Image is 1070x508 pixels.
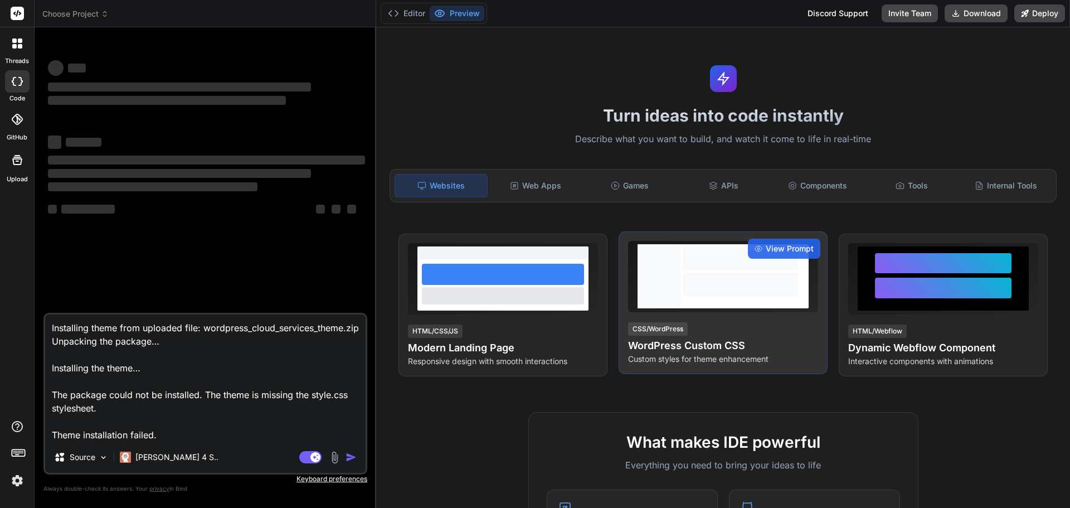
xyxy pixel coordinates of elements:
p: [PERSON_NAME] 4 S.. [135,452,218,463]
h4: WordPress Custom CSS [628,338,818,354]
div: Components [772,174,864,197]
span: ‌ [347,205,356,214]
div: Web Apps [490,174,582,197]
span: ‌ [48,156,365,165]
p: Describe what you want to build, and watch it come to life in real-time [383,132,1063,147]
div: HTML/CSS/JS [408,325,463,338]
img: Pick Models [99,453,108,462]
div: CSS/WordPress [628,322,688,336]
button: Download [945,4,1008,22]
p: Everything you need to bring your ideas to life [547,458,900,472]
span: ‌ [48,96,286,105]
span: ‌ [48,205,57,214]
p: Keyboard preferences [43,475,367,483]
p: Always double-check its answers. Your in Bind [43,483,367,494]
span: View Prompt [766,243,814,254]
span: ‌ [61,205,115,214]
span: ‌ [66,138,101,147]
p: Custom styles for theme enhancement [628,354,818,365]
div: Games [584,174,676,197]
span: ‌ [48,169,311,178]
h2: What makes IDE powerful [547,430,900,454]
span: ‌ [48,182,257,191]
p: Responsive design with smooth interactions [408,356,598,367]
div: Discord Support [801,4,875,22]
h4: Modern Landing Page [408,340,598,356]
span: ‌ [316,205,325,214]
img: icon [346,452,357,463]
label: Upload [7,175,28,184]
p: Interactive components with animations [848,356,1038,367]
h1: Turn ideas into code instantly [383,105,1063,125]
h4: Dynamic Webflow Component [848,340,1038,356]
span: ‌ [48,136,61,149]
img: attachment [328,451,341,464]
label: code [9,94,25,103]
button: Preview [430,6,484,21]
div: HTML/Webflow [848,325,907,338]
textarea: Installing theme from uploaded file: wordpress_cloud_services_theme.zip Unpacking the package… In... [45,315,366,442]
img: Claude 4 Sonnet [120,452,131,463]
span: ‌ [48,60,64,76]
label: GitHub [7,133,27,142]
div: APIs [678,174,770,197]
button: Editor [383,6,430,21]
button: Invite Team [882,4,938,22]
span: Choose Project [42,8,109,20]
span: privacy [149,485,169,492]
img: settings [8,471,27,490]
span: ‌ [68,64,86,72]
div: Internal Tools [960,174,1052,197]
span: ‌ [48,83,311,91]
p: Source [70,452,95,463]
button: Deploy [1014,4,1065,22]
div: Websites [395,174,488,197]
div: Tools [866,174,958,197]
label: threads [5,56,29,66]
span: ‌ [332,205,341,214]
